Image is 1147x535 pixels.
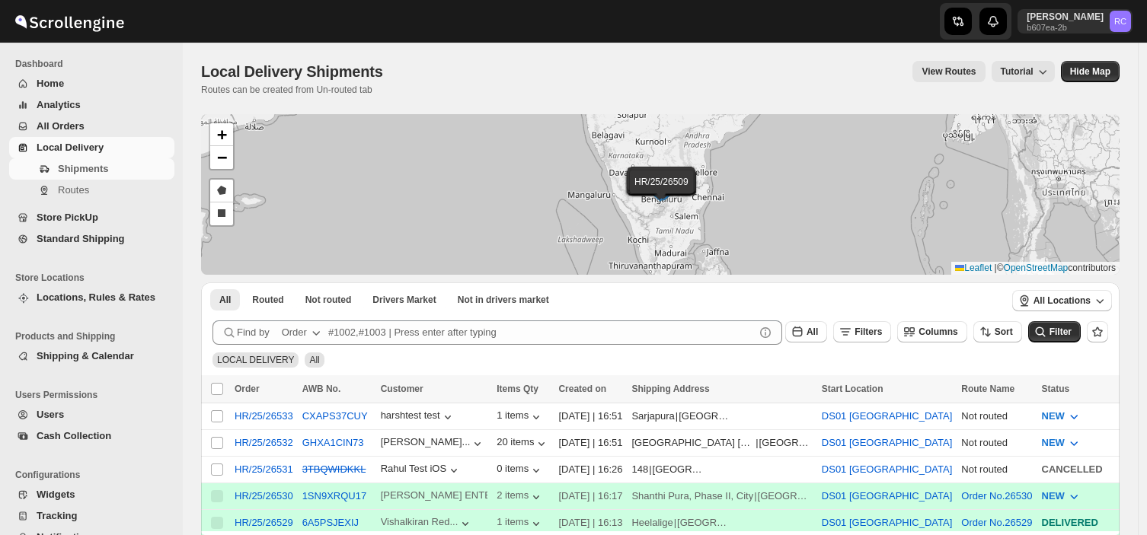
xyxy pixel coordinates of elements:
button: Claimable [363,289,445,310]
div: [DATE] | 16:51 [558,409,622,424]
button: Unrouted [296,289,361,310]
img: Marker [650,179,673,196]
span: Drivers Market [372,294,436,306]
s: 3TBQWIDKKL [302,463,366,475]
span: Dashboard [15,58,175,70]
div: | [631,409,812,424]
div: [GEOGRAPHIC_DATA] [758,489,811,504]
button: Cash Collection [9,425,174,447]
p: [PERSON_NAME] [1027,11,1104,23]
span: Shipping & Calendar [37,350,134,361]
button: Order No.26530 [961,490,1032,502]
button: DS01 [GEOGRAPHIC_DATA] [822,437,952,448]
span: All Orders [37,120,85,132]
button: Routes [9,180,174,201]
span: Store Locations [15,272,175,284]
span: Not in drivers market [458,294,549,306]
button: Filters [833,321,891,342]
span: − [217,148,227,167]
button: All [210,289,240,310]
button: Filter [1028,321,1081,342]
button: Widgets [9,484,174,505]
button: 1 items [497,409,544,425]
button: Routed [243,289,292,310]
button: 1SN9XRQU17 [302,490,367,502]
span: Tracking [37,510,77,521]
a: Leaflet [955,263,992,273]
button: Shipments [9,158,174,180]
img: ScrollEngine [12,2,126,40]
img: Marker [650,183,673,200]
p: Routes can be created from Un-routed tab [201,84,389,96]
img: Marker [652,184,675,201]
button: Shipping & Calendar [9,346,174,367]
div: [GEOGRAPHIC_DATA] [679,409,732,424]
text: RC [1114,17,1126,26]
span: Columns [919,326,957,337]
span: Configurations [15,469,175,481]
span: Cash Collection [37,430,111,441]
button: DS01 [GEOGRAPHIC_DATA] [822,517,952,528]
div: | [631,435,812,451]
div: Heelalige [631,515,673,530]
div: Vishalkiran Red... [381,516,458,527]
span: LOCAL DELIVERY [217,355,294,365]
span: Store PickUp [37,212,98,223]
button: GHXA1CIN73 [302,437,364,448]
button: Locations, Rules & Rates [9,287,174,308]
span: Status [1042,384,1070,394]
button: Order No.26529 [961,517,1032,528]
button: harshtest test [381,409,455,425]
div: [DATE] | 16:17 [558,489,622,504]
p: b607ea-2b [1027,23,1104,32]
a: Draw a polygon [210,180,233,202]
button: NEW [1033,484,1091,508]
button: CXAPS37CUY [302,410,368,422]
span: Products and Shipping [15,330,175,342]
img: Marker [653,181,676,198]
span: AWB No. [302,384,341,394]
span: Created on [558,384,606,394]
span: Not routed [305,294,352,306]
img: Marker [648,180,671,196]
div: HR/25/26533 [235,410,293,422]
button: DS01 [GEOGRAPHIC_DATA] [822,490,952,502]
span: Route Name [961,384,1014,394]
img: Marker [648,182,671,199]
div: [DATE] | 16:26 [558,462,622,477]
button: 20 items [497,436,549,451]
button: HR/25/26530 [235,490,293,502]
div: [GEOGRAPHIC_DATA] [677,515,730,530]
div: [GEOGRAPHIC_DATA] [GEOGRAPHIC_DATA] [631,435,755,451]
div: [GEOGRAPHIC_DATA] [653,462,706,477]
button: DS01 [GEOGRAPHIC_DATA] [822,463,952,475]
button: 1 items [497,516,544,531]
button: 6A5PSJEXIJ [302,517,359,528]
div: | [631,462,812,477]
div: Not routed [961,435,1032,451]
div: HR/25/26531 [235,463,293,475]
span: Standard Shipping [37,233,125,244]
button: All Orders [9,116,174,137]
span: Analytics [37,99,81,110]
a: OpenStreetMap [1004,263,1069,273]
span: All Locations [1034,295,1091,307]
span: All [219,294,231,306]
button: Tutorial [992,61,1055,82]
button: HR/25/26532 [235,437,293,448]
div: [DATE] | 16:13 [558,515,622,530]
a: Zoom in [210,123,233,146]
button: All Locations [1012,290,1112,311]
button: DS01 [GEOGRAPHIC_DATA] [822,410,952,422]
button: Rahul Test iOS [381,463,462,478]
span: | [995,263,997,273]
button: HR/25/26529 [235,517,293,528]
div: [GEOGRAPHIC_DATA] [759,435,813,451]
div: [DATE] | 16:51 [558,435,622,451]
img: Marker [650,183,673,199]
div: | [631,515,812,530]
img: Marker [651,180,674,196]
